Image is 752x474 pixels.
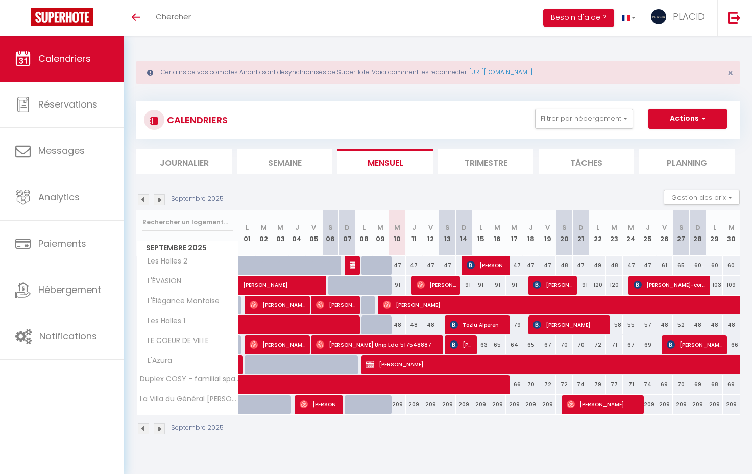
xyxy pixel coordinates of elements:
div: 65 [522,335,539,354]
th: 11 [406,210,423,256]
abbr: D [578,223,584,232]
span: Hébergement [38,283,101,296]
button: Close [727,69,733,78]
div: 47 [573,256,590,275]
div: 48 [556,256,573,275]
th: 17 [506,210,523,256]
div: 209 [723,395,740,414]
span: [PERSON_NAME] [467,255,506,275]
span: [PERSON_NAME] [450,335,472,354]
li: Mensuel [337,149,433,174]
div: 60 [689,256,706,275]
span: Septembre 2025 [137,241,238,255]
th: 16 [489,210,506,256]
div: 209 [673,395,690,414]
div: 209 [456,395,473,414]
span: [PERSON_NAME] [667,335,723,354]
span: Messages [38,144,85,157]
span: Chercher [156,11,191,22]
div: 65 [673,256,690,275]
div: 72 [589,335,606,354]
div: 209 [639,395,656,414]
th: 18 [522,210,539,256]
span: [PERSON_NAME] [243,270,360,289]
abbr: L [596,223,599,232]
span: LE COEUR DE VILLE [138,335,211,347]
div: 57 [639,315,656,334]
div: 209 [506,395,523,414]
div: 91 [573,276,590,295]
li: Semaine [237,149,332,174]
abbr: L [479,223,482,232]
div: 47 [623,256,640,275]
span: × [727,67,733,80]
div: 120 [589,276,606,295]
abbr: V [428,223,433,232]
th: 24 [623,210,640,256]
div: 47 [406,256,423,275]
abbr: V [311,223,316,232]
div: 91 [489,276,506,295]
div: 69 [723,375,740,394]
p: Septembre 2025 [171,194,224,204]
button: Besoin d'aide ? [543,9,614,27]
div: 209 [439,395,456,414]
abbr: M [494,223,500,232]
div: 109 [723,276,740,295]
div: 48 [422,315,439,334]
th: 07 [339,210,356,256]
th: 06 [322,210,339,256]
img: logout [728,11,741,24]
abbr: M [277,223,283,232]
th: 22 [589,210,606,256]
div: 209 [489,395,506,414]
span: Les Halles 2 [138,256,190,267]
div: 71 [623,375,640,394]
abbr: L [713,223,716,232]
div: 209 [656,395,673,414]
th: 09 [372,210,389,256]
th: 14 [456,210,473,256]
span: PLACID [673,10,705,23]
button: Gestion des prix [664,190,740,205]
th: 03 [272,210,289,256]
abbr: M [394,223,400,232]
li: Journalier [136,149,232,174]
span: [PERSON_NAME] [533,275,572,295]
div: 52 [673,315,690,334]
div: 55 [623,315,640,334]
div: 47 [639,256,656,275]
div: 65 [489,335,506,354]
abbr: J [412,223,416,232]
div: 49 [589,256,606,275]
th: 08 [355,210,372,256]
div: 91 [456,276,473,295]
abbr: M [611,223,617,232]
h3: CALENDRIERS [164,109,228,131]
abbr: M [261,223,267,232]
button: Actions [648,109,727,129]
abbr: S [445,223,450,232]
div: 71 [606,335,623,354]
div: 209 [539,395,556,414]
th: 28 [689,210,706,256]
span: [PERSON_NAME] [567,394,640,414]
th: 05 [305,210,322,256]
abbr: J [529,223,533,232]
div: 48 [406,315,423,334]
div: 48 [706,315,723,334]
div: 66 [723,335,740,354]
div: 48 [689,315,706,334]
span: L'Élégance Montoise [138,296,222,307]
span: [PERSON_NAME] [316,295,355,314]
div: 120 [606,276,623,295]
th: 29 [706,210,723,256]
div: 60 [723,256,740,275]
span: [PERSON_NAME] [250,295,306,314]
div: Certains de vos comptes Airbnb sont désynchronisés de SuperHote. Voici comment les reconnecter : [136,61,740,84]
div: 70 [573,335,590,354]
div: 69 [639,335,656,354]
div: 47 [506,256,523,275]
div: 48 [606,256,623,275]
input: Rechercher un logement... [142,213,233,231]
